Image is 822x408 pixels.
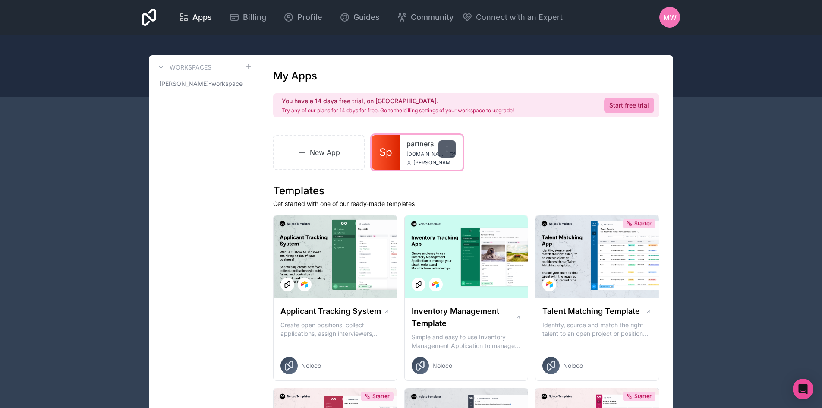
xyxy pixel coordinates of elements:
[273,199,659,208] p: Get started with one of our ready-made templates
[542,305,640,317] h1: Talent Matching Template
[280,321,390,338] p: Create open positions, collect applications, assign interviewers, centralise candidate feedback a...
[170,63,211,72] h3: Workspaces
[172,8,219,27] a: Apps
[156,76,252,92] a: [PERSON_NAME]-workspace
[462,11,563,23] button: Connect with an Expert
[406,151,446,158] span: [DOMAIN_NAME]
[412,305,515,329] h1: Inventory Management Template
[372,393,390,400] span: Starter
[604,98,654,113] a: Start free trial
[192,11,212,23] span: Apps
[301,281,308,288] img: Airtable Logo
[379,145,392,159] span: Sp
[372,135,400,170] a: Sp
[634,220,652,227] span: Starter
[243,11,266,23] span: Billing
[634,393,652,400] span: Starter
[280,305,381,317] h1: Applicant Tracking System
[476,11,563,23] span: Connect with an Expert
[412,333,521,350] p: Simple and easy to use Inventory Management Application to manage your stock, orders and Manufact...
[390,8,460,27] a: Community
[563,361,583,370] span: Noloco
[333,8,387,27] a: Guides
[542,321,652,338] p: Identify, source and match the right talent to an open project or position with our Talent Matchi...
[406,139,456,149] a: partners
[277,8,329,27] a: Profile
[273,69,317,83] h1: My Apps
[663,12,677,22] span: MW
[793,379,813,399] div: Open Intercom Messenger
[432,281,439,288] img: Airtable Logo
[159,79,243,88] span: [PERSON_NAME]-workspace
[282,97,514,105] h2: You have a 14 days free trial, on [GEOGRAPHIC_DATA].
[411,11,454,23] span: Community
[432,361,452,370] span: Noloco
[546,281,553,288] img: Airtable Logo
[282,107,514,114] p: Try any of our plans for 14 days for free. Go to the billing settings of your workspace to upgrade!
[297,11,322,23] span: Profile
[273,184,659,198] h1: Templates
[273,135,365,170] a: New App
[222,8,273,27] a: Billing
[156,62,211,73] a: Workspaces
[301,361,321,370] span: Noloco
[406,151,456,158] a: [DOMAIN_NAME]
[413,159,456,166] span: [PERSON_NAME][EMAIL_ADDRESS][DOMAIN_NAME]
[353,11,380,23] span: Guides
